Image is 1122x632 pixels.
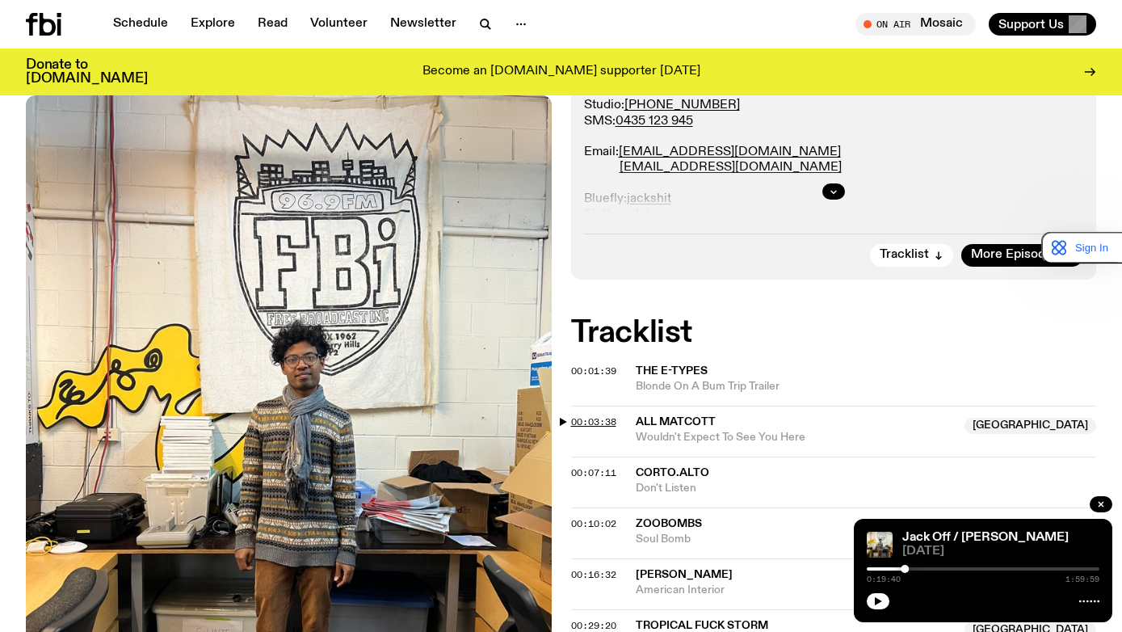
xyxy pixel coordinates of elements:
[571,469,616,478] button: 00:07:11
[636,416,716,428] span: All Matcott
[571,418,616,427] button: 00:03:38
[571,517,616,530] span: 00:10:02
[571,318,1097,348] h2: Tracklist
[636,430,956,445] span: Wouldn't Expect To See You Here
[902,546,1099,558] span: [DATE]
[636,467,709,478] span: corto.alto
[855,13,976,36] button: On AirMosaic
[870,244,953,267] button: Tracklist
[380,13,466,36] a: Newsletter
[571,520,616,529] button: 00:10:02
[181,13,245,36] a: Explore
[964,418,1096,434] span: [GEOGRAPHIC_DATA]
[571,466,616,479] span: 00:07:11
[571,367,616,376] button: 00:01:39
[619,145,841,158] a: [EMAIL_ADDRESS][DOMAIN_NAME]
[300,13,377,36] a: Volunteer
[584,98,1084,284] p: Studio: SMS: Email: Bluefly: Shitter: Instagran: Fakebook: Home:
[971,249,1059,261] span: More Episodes
[998,17,1064,32] span: Support Us
[636,532,1097,547] span: Soul Bomb
[422,65,700,79] p: Become an [DOMAIN_NAME] supporter [DATE]
[636,620,768,631] span: Tropical Fuck Storm
[620,161,842,174] a: [EMAIL_ADDRESS][DOMAIN_NAME]
[636,583,1097,598] span: American Interior
[26,58,148,86] h3: Donate to [DOMAIN_NAME]
[1065,575,1099,584] span: 1:59:59
[571,415,616,428] span: 00:03:38
[636,569,733,580] span: [PERSON_NAME]
[248,13,297,36] a: Read
[636,365,708,377] span: The E-Types
[636,379,1097,394] span: Blonde On A Bum Trip Trailer
[571,621,616,630] button: 00:29:20
[636,481,1097,496] span: Don't Listen
[902,531,1069,544] a: Jack Off / [PERSON_NAME]
[571,571,616,579] button: 00:16:32
[880,249,929,261] span: Tracklist
[989,13,1096,36] button: Support Us
[624,99,740,112] a: [PHONE_NUMBER]
[867,575,901,584] span: 0:19:40
[636,518,702,529] span: Zoobombs
[571,364,616,377] span: 00:01:39
[571,568,616,581] span: 00:16:32
[616,115,693,128] a: 0435 123 945
[571,619,616,632] span: 00:29:20
[103,13,178,36] a: Schedule
[961,244,1083,267] a: More Episodes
